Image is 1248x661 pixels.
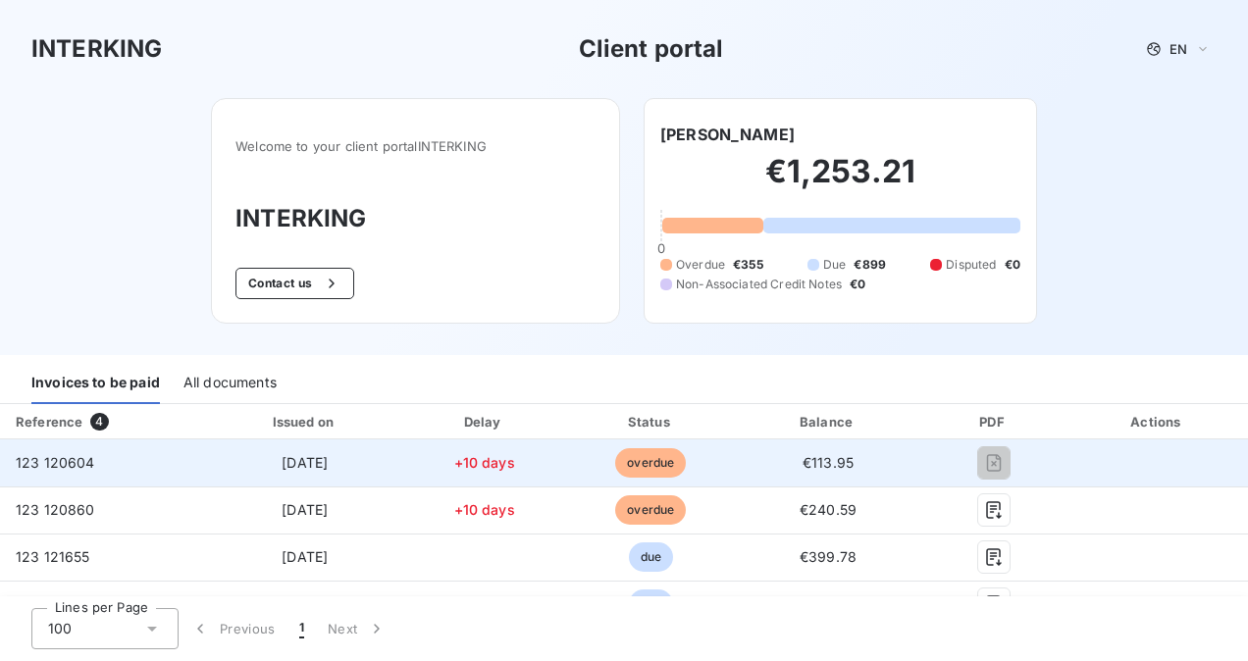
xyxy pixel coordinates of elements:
[660,152,1020,211] h2: €1,253.21
[183,363,277,404] div: All documents
[800,548,857,565] span: €399.78
[16,501,95,518] span: 123 120860
[579,31,724,67] h3: Client portal
[657,240,665,256] span: 0
[282,548,328,565] span: [DATE]
[733,256,763,274] span: €355
[800,595,858,612] span: €498.89
[615,448,686,478] span: overdue
[1005,256,1020,274] span: €0
[48,619,72,638] span: 100
[282,595,328,612] span: [DATE]
[454,454,515,471] span: +10 days
[1170,41,1187,57] span: EN
[676,276,842,293] span: Non-Associated Credit Notes
[740,412,916,432] div: Balance
[1071,412,1244,432] div: Actions
[211,412,399,432] div: Issued on
[660,123,795,146] h6: [PERSON_NAME]
[16,548,90,565] span: 123 121655
[946,256,996,274] span: Disputed
[676,256,725,274] span: Overdue
[282,454,328,471] span: [DATE]
[235,138,596,154] span: Welcome to your client portal INTERKING
[924,412,1063,432] div: PDF
[235,268,354,299] button: Contact us
[854,256,886,274] span: €899
[16,595,89,612] span: 123 121918
[235,201,596,236] h3: INTERKING
[282,501,328,518] span: [DATE]
[299,619,304,638] span: 1
[287,608,316,649] button: 1
[454,501,515,518] span: +10 days
[570,412,732,432] div: Status
[31,31,162,67] h3: INTERKING
[31,363,160,404] div: Invoices to be paid
[407,412,562,432] div: Delay
[629,589,673,619] span: due
[850,276,865,293] span: €0
[179,608,287,649] button: Previous
[803,454,854,471] span: €113.95
[316,608,398,649] button: Next
[615,495,686,525] span: overdue
[629,542,673,572] span: due
[800,501,857,518] span: €240.59
[823,256,846,274] span: Due
[90,413,108,431] span: 4
[16,414,82,430] div: Reference
[16,454,95,471] span: 123 120604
